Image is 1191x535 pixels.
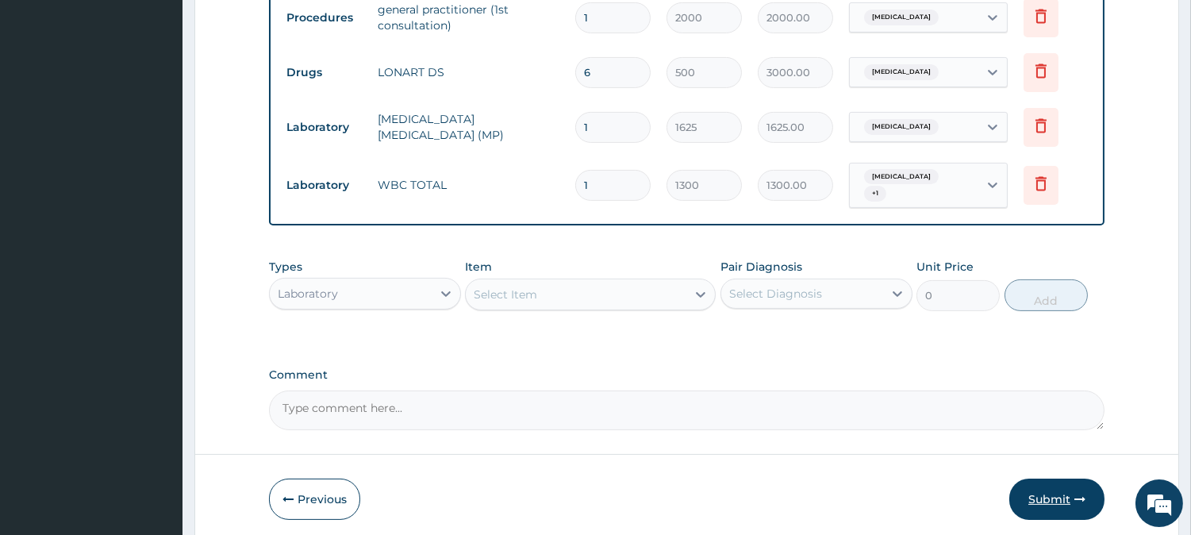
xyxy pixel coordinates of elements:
span: + 1 [864,186,886,202]
td: Drugs [279,58,370,87]
label: Pair Diagnosis [720,259,802,275]
button: Submit [1009,479,1105,520]
button: Add [1005,279,1088,311]
span: [MEDICAL_DATA] [864,64,939,80]
div: Minimize live chat window [260,8,298,46]
td: WBC TOTAL [370,169,567,201]
span: We're online! [92,164,219,325]
span: [MEDICAL_DATA] [864,169,939,185]
span: [MEDICAL_DATA] [864,10,939,25]
label: Item [465,259,492,275]
td: Laboratory [279,113,370,142]
div: Chat with us now [83,89,267,110]
label: Unit Price [916,259,974,275]
div: Select Item [474,287,537,302]
label: Types [269,260,302,274]
label: Comment [269,368,1105,382]
td: Laboratory [279,171,370,200]
td: LONART DS [370,56,567,88]
div: Laboratory [278,286,338,302]
button: Previous [269,479,360,520]
img: d_794563401_company_1708531726252_794563401 [29,79,64,119]
td: [MEDICAL_DATA] [MEDICAL_DATA] (MP) [370,103,567,151]
td: Procedures [279,3,370,33]
textarea: Type your message and hit 'Enter' [8,362,302,418]
span: [MEDICAL_DATA] [864,119,939,135]
div: Select Diagnosis [729,286,822,302]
